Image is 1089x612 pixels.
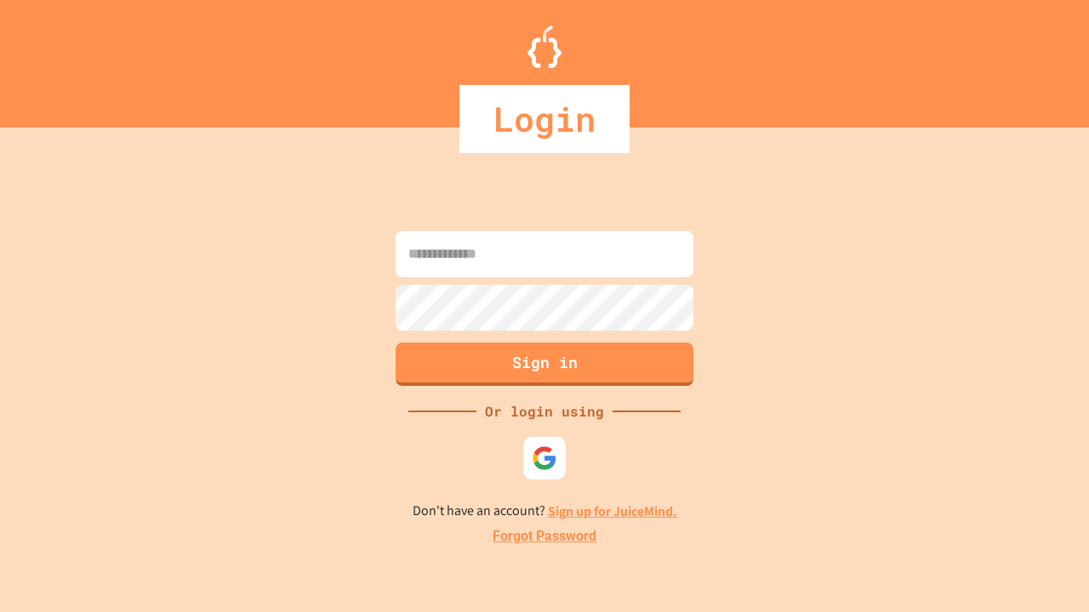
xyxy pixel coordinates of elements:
[548,502,677,520] a: Sign up for JuiceMind.
[396,343,693,386] button: Sign in
[527,25,562,68] img: Logo.svg
[476,401,613,422] div: Or login using
[413,501,677,522] p: Don't have an account?
[493,526,596,547] a: Forgot Password
[459,85,630,153] div: Login
[532,445,557,471] img: google-icon.svg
